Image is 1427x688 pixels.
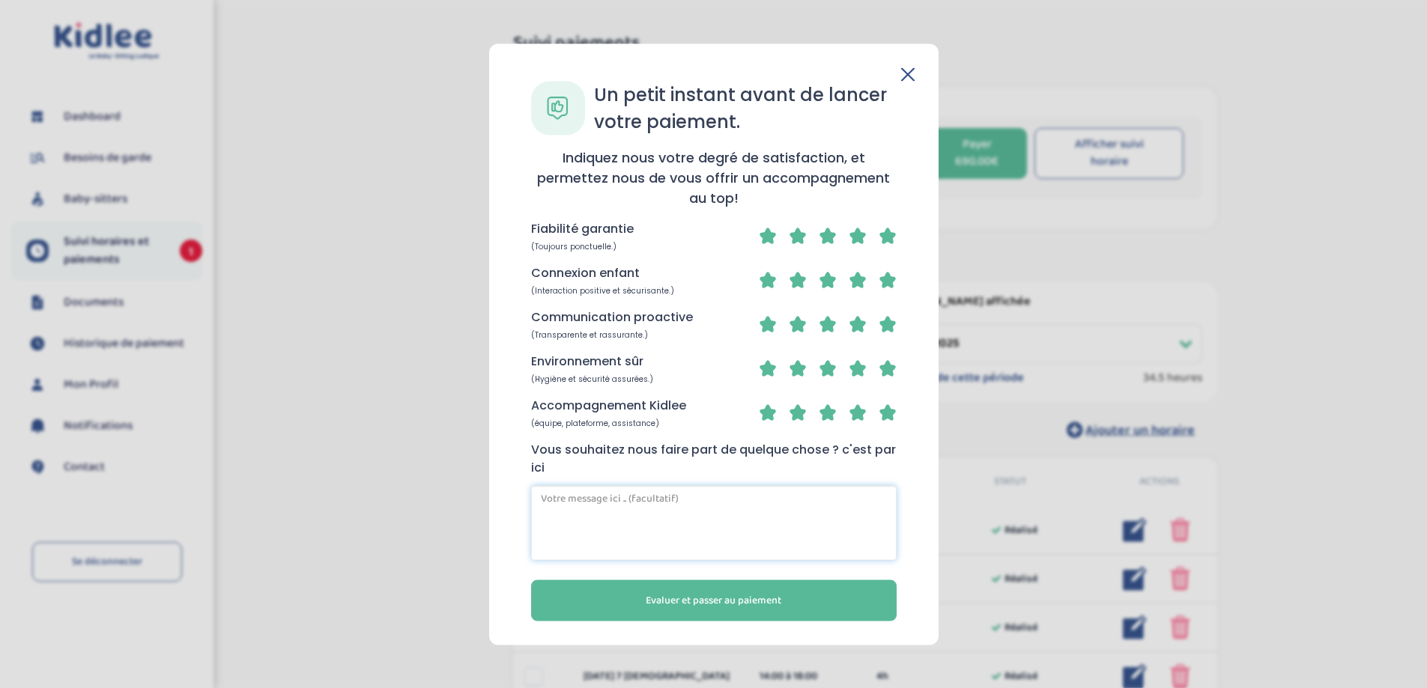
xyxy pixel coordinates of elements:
[531,396,686,414] p: Accompagnement Kidlee
[531,147,897,207] h4: Indiquez nous votre degré de satisfaction, et permettez nous de vous offrir un accompagnement au ...
[531,240,616,252] span: (Toujours ponctuelle.)
[531,219,634,237] p: Fiabilité garantie
[531,284,674,296] span: (Interaction positive et sécurisante.)
[594,81,897,135] h3: Un petit instant avant de lancer votre paiement.
[531,352,643,370] p: Environnement sûr
[646,592,781,608] span: Evaluer et passer au paiement
[531,329,648,340] span: (Transparente et rassurante.)
[531,417,659,428] span: (équipe, plateforme, assistance)
[531,440,897,476] p: Vous souhaitez nous faire part de quelque chose ? c'est par ici
[531,373,653,384] span: (Hygiène et sécurité assurées.)
[531,579,897,621] button: Evaluer et passer au paiement
[531,264,640,281] p: Connexion enfant
[531,308,693,326] p: Communication proactive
